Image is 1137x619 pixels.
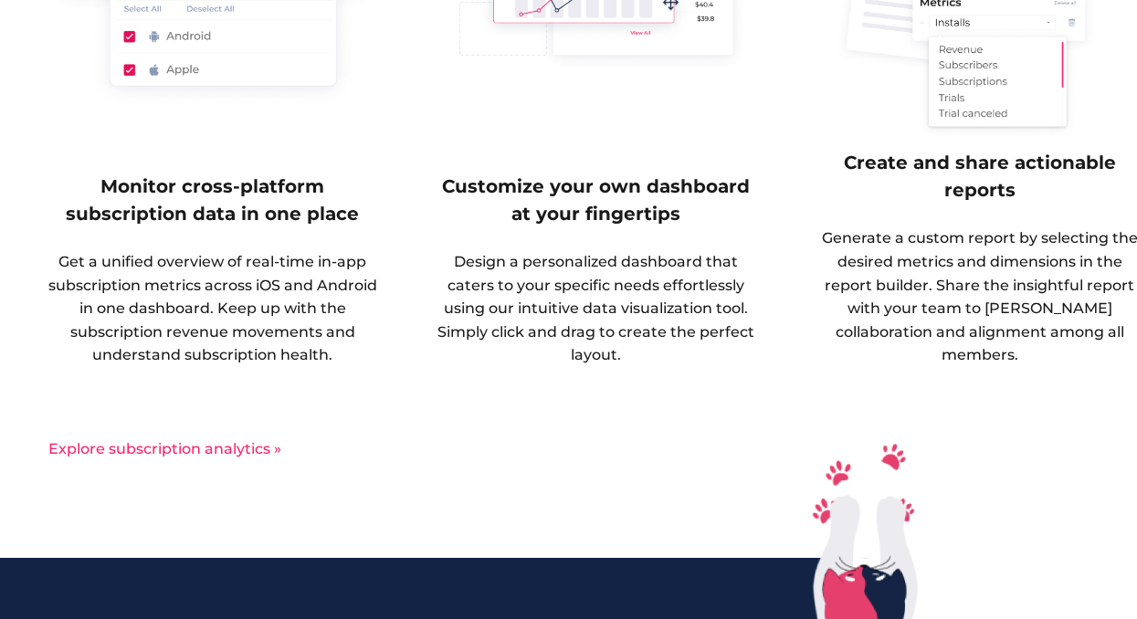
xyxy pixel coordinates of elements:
h4: Monitor cross-platform subscription data in one place [48,173,377,227]
p: Design a personalized dashboard that caters to your specific needs effortlessly using our intuiti... [432,250,761,367]
h4: Customize your own dashboard at your fingertips [432,173,761,227]
p: Get a unified overview of real-time in-app subscription metrics across iOS and Android in one das... [48,250,377,367]
a: Explore subscription analytics » [48,440,281,457]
